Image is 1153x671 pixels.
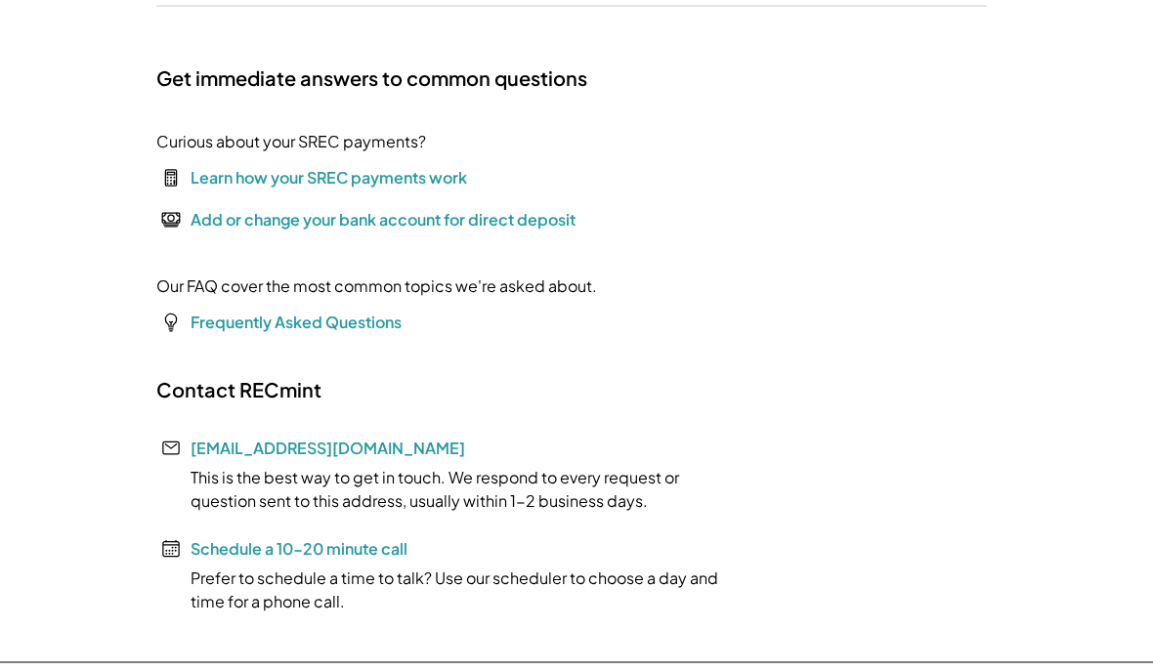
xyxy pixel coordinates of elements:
h2: Get immediate answers to common questions [156,65,587,91]
div: Our FAQ cover the most common topics we're asked about. [156,274,597,298]
div: Learn how your SREC payments work [191,166,467,189]
a: Schedule a 10-20 minute call [191,538,407,559]
div: Add or change your bank account for direct deposit [191,208,576,231]
a: Frequently Asked Questions [191,312,402,332]
div: Prefer to schedule a time to talk? Use our scheduler to choose a day and time for a phone call. [156,566,743,613]
h2: Contact RECmint [156,377,321,402]
div: Curious about your SREC payments? [156,130,426,153]
a: [EMAIL_ADDRESS][DOMAIN_NAME] [191,438,465,458]
div: This is the best way to get in touch. We respond to every request or question sent to this addres... [156,466,743,513]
